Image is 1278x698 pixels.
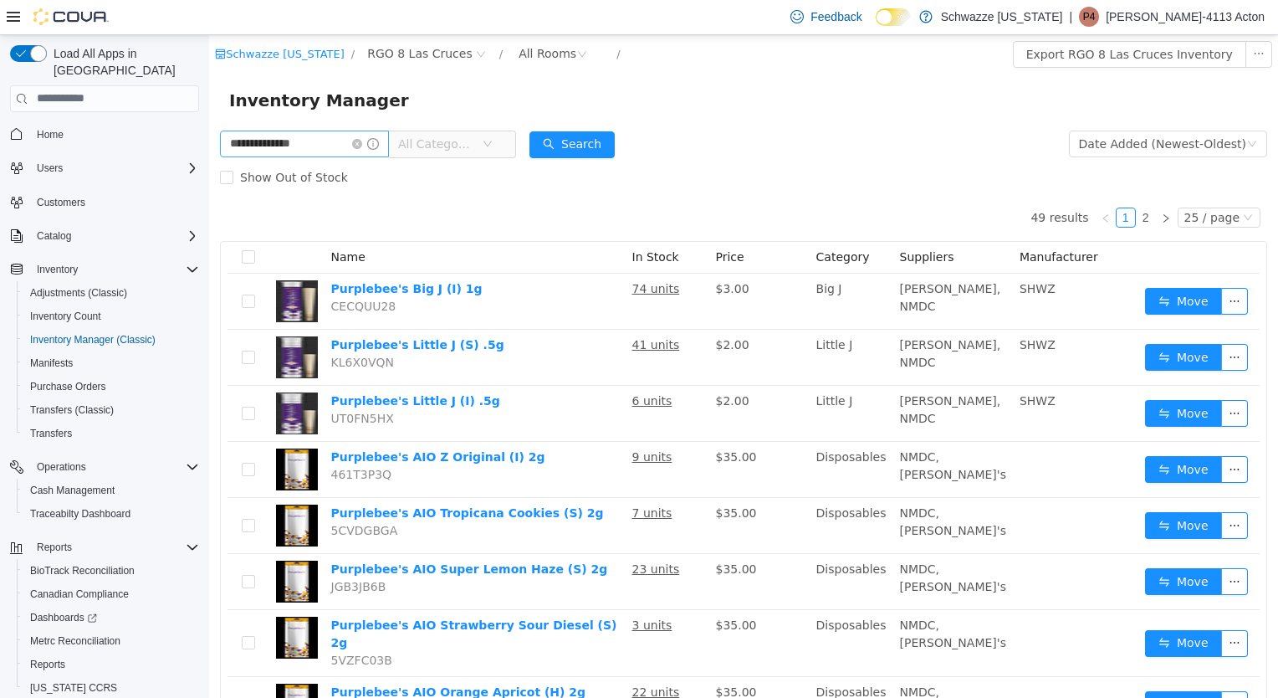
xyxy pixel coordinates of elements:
span: 461T3P3Q [122,433,183,446]
button: icon: ellipsis [1012,253,1039,280]
span: NMDC, [PERSON_NAME]'s [691,527,797,558]
span: / [407,13,411,25]
button: Canadian Compliance [17,583,206,606]
span: Adjustments (Classic) [30,286,127,300]
span: Canadian Compliance [23,584,199,604]
span: Metrc Reconciliation [23,631,199,651]
button: Purchase Orders [17,375,206,398]
span: Name [122,215,156,228]
button: icon: ellipsis [1012,309,1039,336]
li: 49 results [821,172,879,192]
span: Operations [30,457,199,477]
span: CECQUU28 [122,264,187,278]
span: $35.00 [507,583,548,597]
button: icon: swapMove [936,253,1013,280]
u: 9 units [423,415,463,429]
button: Operations [3,455,206,479]
span: Transfers [23,423,199,444]
span: Home [30,124,199,145]
a: Reports [23,654,72,675]
p: | [1069,7,1072,27]
img: Purplebee's Little J (S) .5g hero shot [67,301,109,343]
span: Washington CCRS [23,678,199,698]
a: Customers [30,192,92,213]
a: 2 [928,173,946,192]
button: Customers [3,190,206,214]
a: Cash Management [23,480,121,500]
button: Export RGO 8 Las Cruces Inventory [804,6,1037,33]
button: Home [3,122,206,146]
button: icon: swapMove [936,533,1013,560]
a: Purplebee's Little J (I) .5g [122,359,291,372]
a: 1 [907,173,926,192]
span: Users [37,162,63,175]
button: icon: searchSearch [320,96,406,123]
span: Metrc Reconciliation [30,634,120,648]
button: Reports [3,536,206,559]
span: $2.00 [507,359,540,372]
a: Traceabilty Dashboard [23,504,137,524]
span: Inventory Count [23,306,199,326]
span: All Categories [189,100,265,117]
span: [PERSON_NAME], NMDC [691,359,792,390]
img: Cova [33,8,109,25]
p: Schwazze [US_STATE] [941,7,1063,27]
u: 74 units [423,247,471,260]
u: 7 units [423,471,463,485]
div: Patrick-4113 Acton [1079,7,1099,27]
span: Cash Management [23,480,199,500]
a: Purplebee's Big J (I) 1g [122,247,273,260]
button: BioTrack Reconciliation [17,559,206,583]
a: Inventory Count [23,306,108,326]
button: Cash Management [17,479,206,502]
img: Purplebee's AIO Z Original (I) 2g hero shot [67,413,109,455]
button: Inventory Count [17,305,206,328]
button: Catalog [3,224,206,248]
a: Transfers [23,423,79,444]
span: BioTrack Reconciliation [30,564,135,577]
span: $35.00 [507,471,548,485]
button: icon: ellipsis [1012,421,1039,448]
span: Suppliers [691,215,745,228]
li: Previous Page [887,172,907,192]
span: $35.00 [507,650,548,664]
button: icon: swapMove [936,656,1013,683]
span: Inventory [37,263,78,276]
span: Transfers (Classic) [30,403,114,417]
button: Operations [30,457,93,477]
button: icon: ellipsis [1012,595,1039,622]
li: Next Page [947,172,967,192]
button: Manifests [17,352,206,375]
a: Adjustments (Classic) [23,283,134,303]
span: JGB3JB6B [122,545,177,558]
span: Customers [37,196,85,209]
span: NMDC, [PERSON_NAME]'s [691,650,797,681]
button: Catalog [30,226,78,246]
span: Home [37,128,64,141]
a: Home [30,125,70,145]
span: SHWZ [810,359,846,372]
button: Users [3,157,206,180]
button: icon: ellipsis [1036,6,1063,33]
button: Reports [17,653,206,676]
button: Transfers [17,422,206,445]
button: Reports [30,537,79,557]
span: Inventory Count [30,310,101,323]
span: Reports [30,537,199,557]
a: Purplebee's Little J (S) .5g [122,303,295,316]
span: Traceabilty Dashboard [23,504,199,524]
button: Adjustments (Classic) [17,281,206,305]
button: Users [30,158,69,178]
span: SHWZ [810,247,846,260]
button: icon: swapMove [936,595,1013,622]
span: Manifests [23,353,199,373]
i: icon: down [1038,104,1048,115]
div: All Rooms [309,6,367,31]
span: Reports [37,541,72,554]
div: 25 / page [975,173,1030,192]
span: Cash Management [30,484,115,497]
span: Reports [23,654,199,675]
u: 6 units [423,359,463,372]
u: 41 units [423,303,471,316]
span: Traceabilty Dashboard [30,507,130,521]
